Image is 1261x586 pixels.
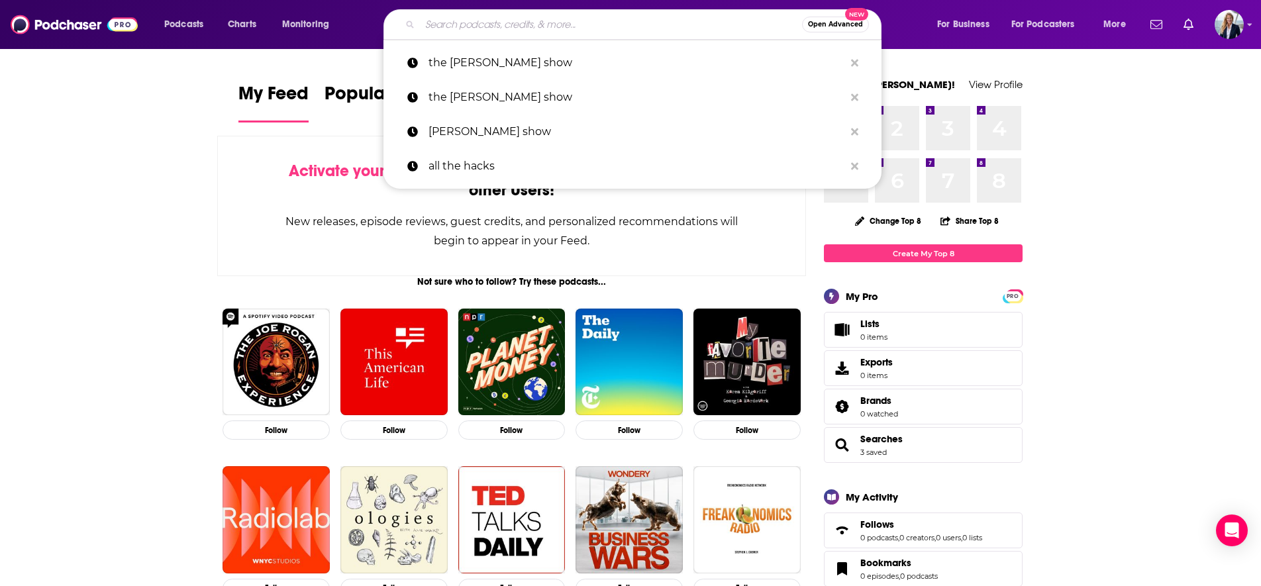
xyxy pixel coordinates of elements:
span: , [898,533,899,542]
span: Lists [860,318,880,330]
span: Open Advanced [808,21,863,28]
button: Follow [693,420,801,440]
a: This American Life [340,309,448,416]
div: My Activity [846,491,898,503]
a: Show notifications dropdown [1145,13,1168,36]
span: , [899,571,900,581]
span: 0 items [860,332,887,342]
div: Search podcasts, credits, & more... [396,9,894,40]
p: all the hacks [429,149,844,183]
img: The Daily [576,309,683,416]
img: Business Wars [576,466,683,573]
span: Exports [860,356,893,368]
button: Follow [576,420,683,440]
span: Bookmarks [860,557,911,569]
img: Podchaser - Follow, Share and Rate Podcasts [11,12,138,37]
button: Open AdvancedNew [802,17,869,32]
a: Brands [860,395,898,407]
p: burt show [429,115,844,149]
button: open menu [273,14,346,35]
span: Follows [824,513,1023,548]
span: Lists [860,318,887,330]
a: Exports [824,350,1023,386]
a: Follows [860,518,982,530]
p: the burt show [429,80,844,115]
a: My Feed [238,82,309,122]
a: Brands [829,397,855,416]
a: the [PERSON_NAME] show [383,46,882,80]
button: Change Top 8 [847,213,929,229]
span: For Podcasters [1011,15,1075,34]
div: My Pro [846,290,878,303]
span: For Business [937,15,989,34]
span: Charts [228,15,256,34]
img: The Joe Rogan Experience [223,309,330,416]
button: Show profile menu [1215,10,1244,39]
img: Ologies with Alie Ward [340,466,448,573]
div: by following Podcasts, Creators, Lists, and other Users! [284,162,739,200]
a: all the hacks [383,149,882,183]
div: New releases, episode reviews, guest credits, and personalized recommendations will begin to appe... [284,212,739,250]
span: , [934,533,936,542]
button: open menu [155,14,221,35]
a: View Profile [969,78,1023,91]
a: Welcome [PERSON_NAME]! [824,78,955,91]
img: My Favorite Murder with Karen Kilgariff and Georgia Hardstark [693,309,801,416]
img: Freakonomics Radio [693,466,801,573]
a: 0 episodes [860,571,899,581]
a: Bookmarks [829,560,855,578]
div: Not sure who to follow? Try these podcasts... [217,276,806,287]
a: 0 watched [860,409,898,418]
span: New [845,8,869,21]
button: Follow [458,420,566,440]
input: Search podcasts, credits, & more... [420,14,802,35]
span: Monitoring [282,15,329,34]
img: Planet Money [458,309,566,416]
a: Charts [219,14,264,35]
img: Radiolab [223,466,330,573]
span: More [1103,15,1126,34]
a: 0 creators [899,533,934,542]
a: [PERSON_NAME] show [383,115,882,149]
span: Follows [860,518,894,530]
button: open menu [928,14,1006,35]
img: TED Talks Daily [458,466,566,573]
a: 3 saved [860,448,887,457]
span: Popular Feed [325,82,437,113]
a: Searches [860,433,903,445]
a: Create My Top 8 [824,244,1023,262]
button: Follow [223,420,330,440]
button: open menu [1094,14,1142,35]
a: Searches [829,436,855,454]
span: , [961,533,962,542]
span: My Feed [238,82,309,113]
p: the bert show [429,46,844,80]
button: Follow [340,420,448,440]
a: Lists [824,312,1023,348]
span: Logged in as carolynchauncey [1215,10,1244,39]
span: Lists [829,320,855,339]
span: Searches [824,427,1023,463]
span: Brands [824,389,1023,424]
span: Podcasts [164,15,203,34]
a: PRO [1005,291,1021,301]
a: the [PERSON_NAME] show [383,80,882,115]
div: Open Intercom Messenger [1216,514,1248,546]
a: Bookmarks [860,557,938,569]
img: User Profile [1215,10,1244,39]
span: Activate your Feed [289,161,425,181]
span: 0 items [860,371,893,380]
a: 0 lists [962,533,982,542]
a: 0 podcasts [860,533,898,542]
